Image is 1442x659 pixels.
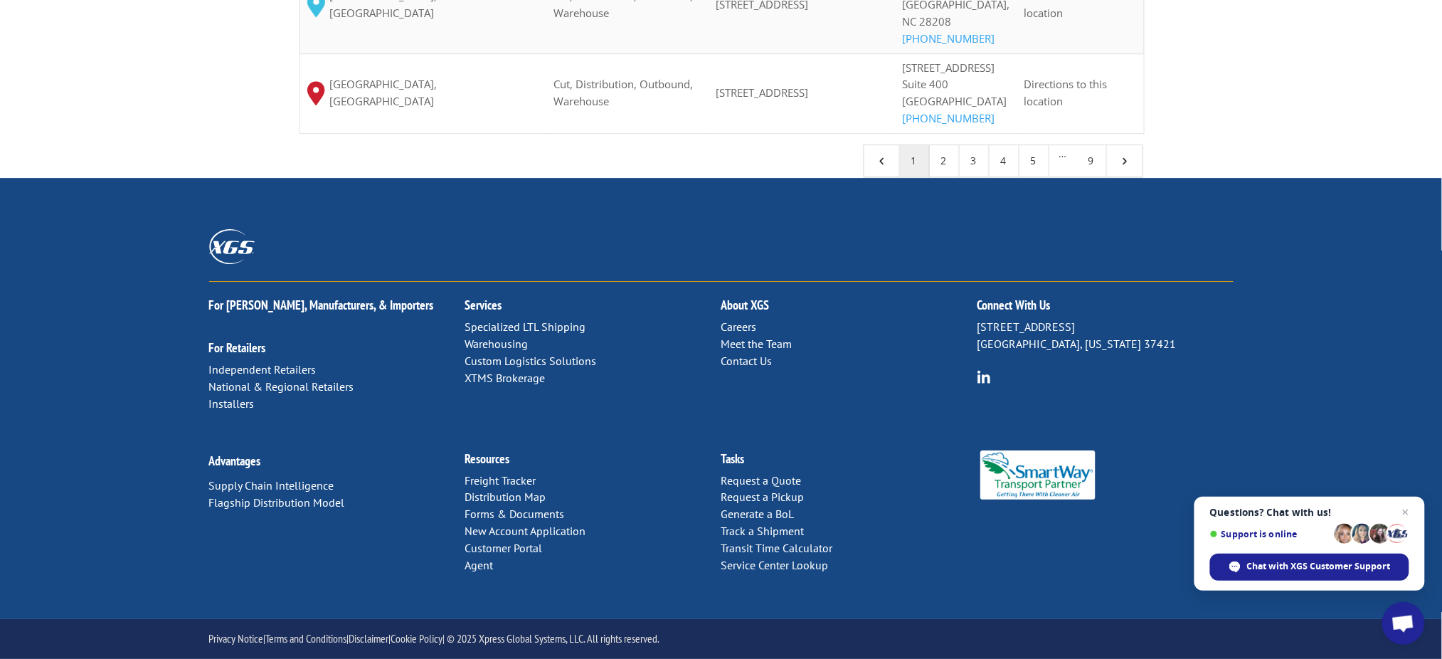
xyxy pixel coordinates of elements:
a: Service Center Lookup [721,558,829,572]
img: xgs-icon-map-pin-red.svg [307,81,325,105]
a: Customer Portal [465,541,543,555]
img: group-6 [977,370,991,384]
span: 5 [1118,154,1131,167]
a: Contact Us [721,354,773,368]
a: About XGS [721,297,770,313]
a: Installers [209,396,255,411]
span: [GEOGRAPHIC_DATA], [GEOGRAPHIC_DATA] [330,76,539,110]
a: Supply Chain Intelligence [209,478,334,492]
span: Questions? Chat with us! [1210,507,1409,518]
a: Request a Quote [721,473,802,487]
span: 4 [876,154,889,167]
a: Cookie Policy [391,631,443,645]
a: National & Regional Retailers [209,379,354,394]
a: Terms and Conditions [266,631,347,645]
a: Agent [465,558,494,572]
span: Chat with XGS Customer Support [1210,554,1409,581]
a: Distribution Map [465,490,546,504]
span: [STREET_ADDRESS] [903,60,995,75]
a: XTMS Brokerage [465,371,546,385]
a: Privacy Notice [209,631,264,645]
a: Generate a BoL [721,507,795,521]
a: Freight Tracker [465,473,536,487]
a: 1 [900,145,930,176]
a: For [PERSON_NAME], Manufacturers, & Importers [209,297,434,313]
a: Careers [721,320,757,334]
a: Resources [465,450,510,467]
h2: Tasks [721,453,977,473]
a: Specialized LTL Shipping [465,320,586,334]
a: 2 [930,145,960,176]
a: Advantages [209,453,261,469]
span: Support is online [1210,529,1330,539]
span: Suite 400 [903,77,949,91]
a: 5 [1019,145,1049,176]
p: | | | | © 2025 Xpress Global Systems, LLC. All rights reserved. [209,629,1234,648]
h2: Connect With Us [977,299,1234,319]
span: [GEOGRAPHIC_DATA] [903,94,1007,108]
a: Flagship Distribution Model [209,495,345,510]
span: … [1049,145,1077,176]
a: Warehousing [465,337,529,351]
a: Custom Logistics Solutions [465,354,597,368]
img: XGS_Logos_ALL_2024_All_White [209,229,255,264]
a: Forms & Documents [465,507,565,521]
a: 3 [960,145,990,176]
span: Cut, Distribution, Outbound, Warehouse [553,77,693,108]
a: For Retailers [209,339,266,356]
a: [PHONE_NUMBER] [903,111,995,125]
a: 4 [990,145,1019,176]
p: [STREET_ADDRESS] [GEOGRAPHIC_DATA], [US_STATE] 37421 [977,319,1234,353]
a: Track a Shipment [721,524,805,538]
a: New Account Application [465,524,586,538]
a: Transit Time Calculator [721,541,833,555]
a: Independent Retailers [209,362,317,376]
a: [PHONE_NUMBER] [903,31,995,46]
a: Request a Pickup [721,490,805,504]
a: Meet the Team [721,337,792,351]
a: Disclaimer [349,631,389,645]
a: Open chat [1382,602,1425,645]
a: Services [465,297,502,313]
span: [STREET_ADDRESS] [716,85,808,100]
span: Chat with XGS Customer Support [1247,560,1391,573]
img: Smartway_Logo [977,450,1099,500]
span: Directions to this location [1024,77,1108,108]
a: 9 [1077,145,1107,176]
